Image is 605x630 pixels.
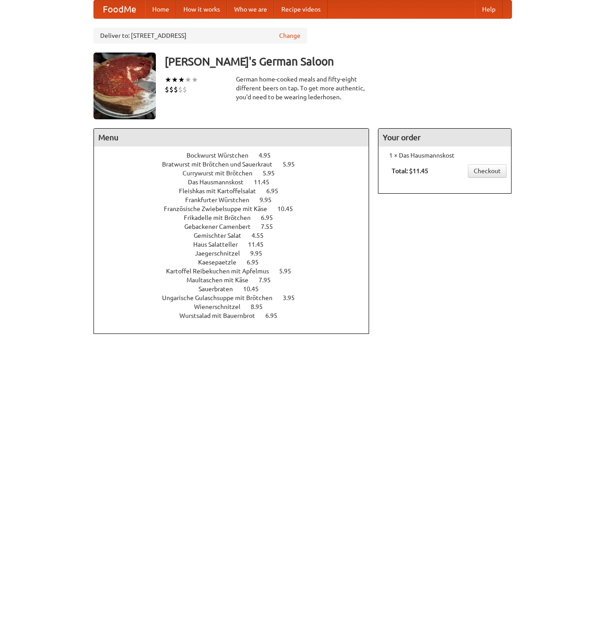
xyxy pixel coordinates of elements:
li: $ [169,85,174,94]
li: ★ [191,75,198,85]
span: 4.55 [252,232,272,239]
span: 5.95 [279,268,300,275]
span: 9.95 [260,196,280,203]
span: Gebackener Camenbert [184,223,260,230]
a: Who we are [227,0,274,18]
span: 7.55 [261,223,282,230]
span: Französische Zwiebelsuppe mit Käse [164,205,276,212]
span: Fleishkas mit Kartoffelsalat [179,187,265,195]
span: Sauerbraten [199,285,242,293]
span: 11.45 [248,241,272,248]
span: 9.95 [250,250,271,257]
span: 5.95 [283,161,304,168]
span: Bockwurst Würstchen [187,152,257,159]
span: 6.95 [247,259,268,266]
a: Help [475,0,503,18]
span: 7.95 [259,276,280,284]
span: Jaegerschnitzel [195,250,249,257]
a: Bratwurst mit Brötchen und Sauerkraut 5.95 [162,161,311,168]
span: 10.45 [243,285,268,293]
h3: [PERSON_NAME]'s German Saloon [165,53,512,70]
a: FoodMe [94,0,145,18]
a: Wienerschnitzel 8.95 [194,303,279,310]
span: 10.45 [277,205,302,212]
span: Bratwurst mit Brötchen und Sauerkraut [162,161,281,168]
span: 5.95 [263,170,284,177]
span: Kartoffel Reibekuchen mit Apfelmus [166,268,278,275]
span: Wienerschnitzel [194,303,249,310]
a: Bockwurst Würstchen 4.95 [187,152,287,159]
li: ★ [178,75,185,85]
span: Currywurst mit Brötchen [183,170,261,177]
span: Frikadelle mit Brötchen [184,214,260,221]
a: Sauerbraten 10.45 [199,285,275,293]
span: Wurstsalad mit Bauernbrot [179,312,264,319]
a: Haus Salatteller 11.45 [193,241,280,248]
a: Currywurst mit Brötchen 5.95 [183,170,291,177]
h4: Menu [94,129,369,146]
li: $ [174,85,178,94]
li: $ [178,85,183,94]
div: Deliver to: [STREET_ADDRESS] [93,28,307,44]
li: ★ [171,75,178,85]
span: 6.95 [265,312,286,319]
span: Ungarische Gulaschsuppe mit Brötchen [162,294,281,301]
li: $ [183,85,187,94]
div: German home-cooked meals and fifty-eight different beers on tap. To get more authentic, you'd nee... [236,75,369,102]
a: Frankfurter Würstchen 9.95 [185,196,288,203]
span: Das Hausmannskost [188,179,252,186]
a: Fleishkas mit Kartoffelsalat 6.95 [179,187,295,195]
a: Gebackener Camenbert 7.55 [184,223,289,230]
a: Das Hausmannskost 11.45 [188,179,286,186]
li: $ [165,85,169,94]
span: 6.95 [261,214,282,221]
a: Kartoffel Reibekuchen mit Apfelmus 5.95 [166,268,308,275]
span: Kaesepaetzle [198,259,245,266]
li: 1 × Das Hausmannskost [383,151,507,160]
span: 8.95 [251,303,272,310]
span: Frankfurter Würstchen [185,196,258,203]
span: Gemischter Salat [194,232,250,239]
span: 11.45 [254,179,278,186]
li: ★ [165,75,171,85]
h4: Your order [378,129,511,146]
a: How it works [176,0,227,18]
span: 3.95 [283,294,304,301]
b: Total: $11.45 [392,167,428,175]
a: Ungarische Gulaschsuppe mit Brötchen 3.95 [162,294,311,301]
a: Wurstsalad mit Bauernbrot 6.95 [179,312,294,319]
span: Haus Salatteller [193,241,247,248]
a: Home [145,0,176,18]
a: Change [279,31,300,40]
span: 6.95 [266,187,287,195]
img: angular.jpg [93,53,156,119]
a: Französische Zwiebelsuppe mit Käse 10.45 [164,205,309,212]
a: Kaesepaetzle 6.95 [198,259,275,266]
a: Jaegerschnitzel 9.95 [195,250,279,257]
a: Checkout [468,164,507,178]
span: Maultaschen mit Käse [187,276,257,284]
a: Recipe videos [274,0,328,18]
a: Gemischter Salat 4.55 [194,232,280,239]
li: ★ [185,75,191,85]
a: Maultaschen mit Käse 7.95 [187,276,287,284]
span: 4.95 [259,152,280,159]
a: Frikadelle mit Brötchen 6.95 [184,214,289,221]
